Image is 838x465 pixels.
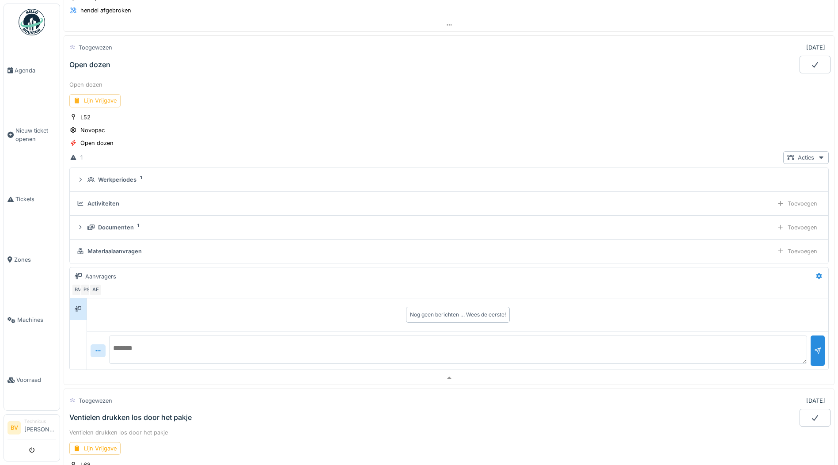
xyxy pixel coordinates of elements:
[80,284,93,296] div: PS
[79,43,112,52] div: Toegewezen
[773,245,821,258] div: Toevoegen
[80,113,91,122] div: L52
[89,284,102,296] div: AE
[19,9,45,35] img: Badge_color-CXgf-gQk.svg
[73,219,825,236] summary: Documenten1Toevoegen
[15,195,56,203] span: Tickets
[4,169,60,229] a: Tickets
[16,376,56,384] span: Voorraad
[410,311,506,319] div: Nog geen berichten … Wees de eerste!
[72,284,84,296] div: BV
[806,396,825,405] div: [DATE]
[24,418,56,425] div: Technicus
[87,247,142,255] div: Materiaalaanvragen
[69,428,829,437] div: Ventielen drukken los door het pakje
[80,6,131,15] div: hendel afgebroken
[80,126,105,134] div: Novopac
[17,316,56,324] span: Machines
[4,100,60,169] a: Nieuw ticket openen
[98,223,134,232] div: Documenten
[8,418,56,439] a: BV Technicus[PERSON_NAME]
[4,350,60,410] a: Voorraad
[24,418,56,437] li: [PERSON_NAME]
[73,195,825,212] summary: ActiviteitenToevoegen
[85,272,116,281] div: Aanvragers
[4,290,60,350] a: Machines
[15,126,56,143] span: Nieuw ticket openen
[14,255,56,264] span: Zones
[98,175,137,184] div: Werkperiodes
[773,197,821,210] div: Toevoegen
[69,61,110,69] div: Open dozen
[80,153,83,162] div: 1
[4,40,60,100] a: Agenda
[69,442,121,455] div: Lijn Vrijgave
[8,421,21,435] li: BV
[80,139,114,147] div: Open dozen
[79,396,112,405] div: Toegewezen
[806,43,825,52] div: [DATE]
[69,413,192,422] div: Ventielen drukken los door het pakje
[15,66,56,75] span: Agenda
[773,221,821,234] div: Toevoegen
[783,151,829,164] div: Acties
[69,94,121,107] div: Lijn Vrijgave
[69,80,829,89] div: Open dozen
[73,172,825,188] summary: Werkperiodes1
[73,243,825,259] summary: MateriaalaanvragenToevoegen
[4,229,60,290] a: Zones
[87,199,119,208] div: Activiteiten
